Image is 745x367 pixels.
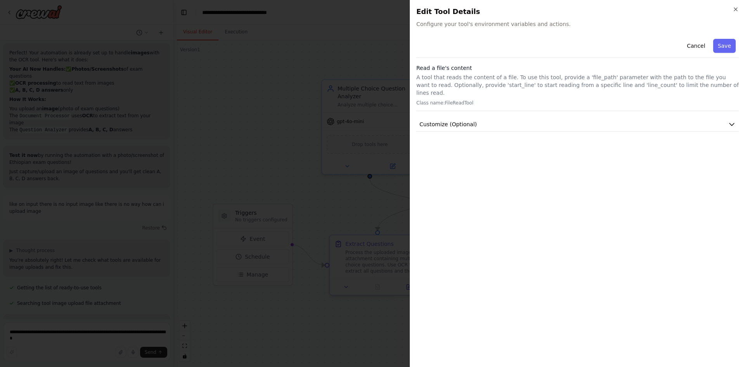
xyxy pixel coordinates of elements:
h2: Edit Tool Details [416,6,739,17]
h3: Read a file's content [416,64,739,72]
button: Save [713,39,736,53]
button: Cancel [682,39,710,53]
button: Customize (Optional) [416,117,739,132]
span: Customize (Optional) [419,120,477,128]
p: A tool that reads the content of a file. To use this tool, provide a 'file_path' parameter with t... [416,73,739,97]
p: Class name: FileReadTool [416,100,739,106]
span: Configure your tool's environment variables and actions. [416,20,739,28]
